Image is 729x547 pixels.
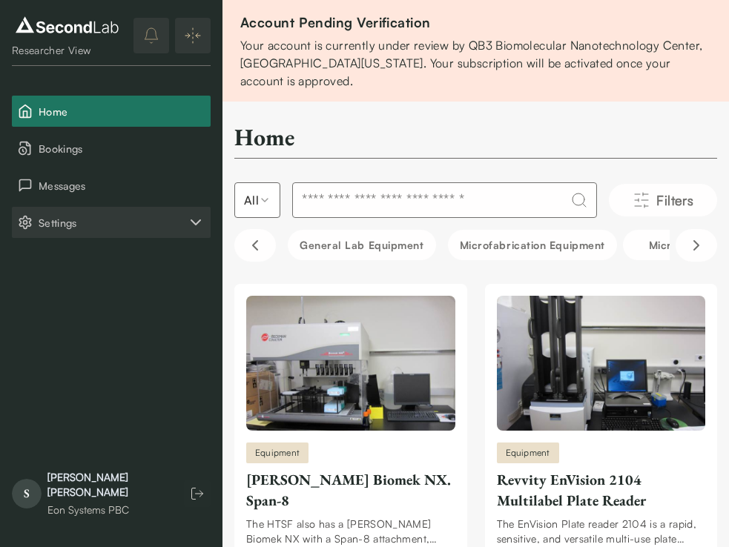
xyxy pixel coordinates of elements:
button: Scroll right [676,229,717,262]
img: logo [12,13,122,37]
span: Bookings [39,141,205,156]
div: The HTSF also has a [PERSON_NAME] Biomek NX with a Span-8 attachment, which means 8 independently... [246,517,455,546]
span: Filters [656,190,693,210]
span: Equipment [506,446,550,460]
button: Bookings [12,133,211,164]
span: Settings [39,215,187,231]
div: [PERSON_NAME] [PERSON_NAME] [47,470,169,500]
div: Revvity EnVision 2104 Multilabel Plate Reader [497,469,706,511]
button: Settings [12,207,211,238]
span: Equipment [255,446,300,460]
button: Microfabrication Equipment [448,230,617,260]
button: Expand/Collapse sidebar [175,18,211,53]
button: Scroll left [234,229,276,262]
span: Messages [39,178,205,193]
h2: Home [234,122,294,152]
div: Account Pending Verification [240,12,711,33]
div: The EnVision Plate reader 2104 is a rapid, sensitive, and versatile multi-use plate reader that a... [497,517,706,546]
div: Researcher View [12,43,122,58]
button: Log out [184,480,211,507]
button: Messages [12,170,211,201]
div: Settings sub items [12,207,211,238]
img: Beckman-Coulter Biomek NX. Span-8 [246,296,455,431]
button: notifications [133,18,169,53]
button: Filters [609,184,717,216]
div: Your account is currently under review by QB3 Biomolecular Nanotechnology Center, [GEOGRAPHIC_DAT... [240,36,711,90]
img: Revvity EnVision 2104 Multilabel Plate Reader [497,296,706,431]
button: General Lab equipment [288,230,436,260]
button: Home [12,96,211,127]
button: Select listing type [234,182,280,218]
div: Eon Systems PBC [47,503,169,517]
div: [PERSON_NAME] Biomek NX. Span-8 [246,469,455,511]
span: Home [39,104,205,119]
span: S [12,479,42,508]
